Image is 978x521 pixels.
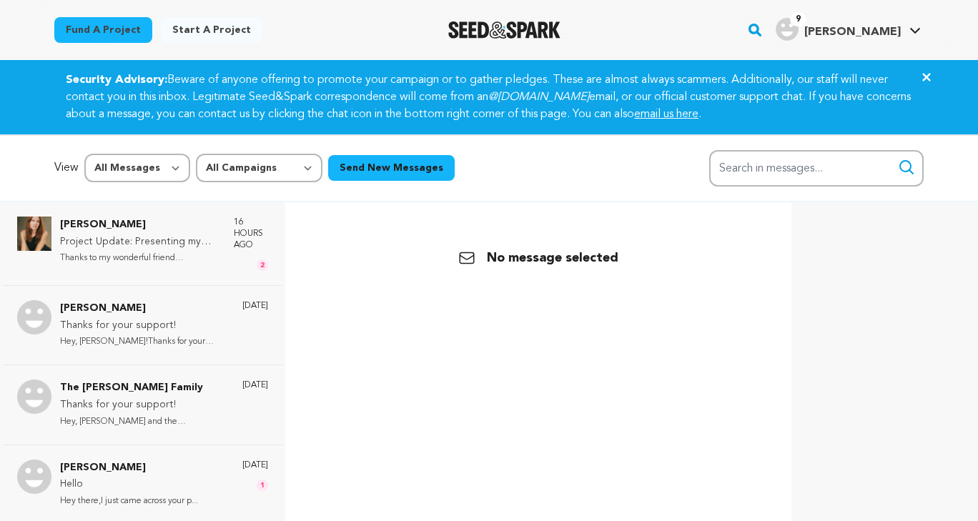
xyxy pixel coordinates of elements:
[60,217,219,234] p: [PERSON_NAME]
[60,379,228,397] p: The [PERSON_NAME] Family
[54,159,79,177] p: View
[17,217,51,251] img: Cerridwyn McCaffrey Photo
[790,12,806,26] span: 9
[60,493,198,510] p: Hey there,I just came across your p...
[17,460,51,494] img: Rosee Helen Photo
[242,460,268,471] p: [DATE]
[328,155,455,181] button: Send New Messages
[60,234,219,251] p: Project Update: Presenting my studio logo & project updates!
[458,248,618,268] p: No message selected
[54,17,152,43] a: Fund a project
[60,250,219,267] p: Thanks to my wonderful friend [PERSON_NAME]...
[60,414,228,430] p: Hey, [PERSON_NAME] and the [PERSON_NAME] Family!Than...
[66,74,167,86] strong: Security Advisory:
[161,17,262,43] a: Start a project
[60,300,228,317] p: [PERSON_NAME]
[234,217,269,251] p: 16 hours ago
[60,317,228,334] p: Thanks for your support!
[448,21,560,39] img: Seed&Spark Logo Dark Mode
[242,300,268,312] p: [DATE]
[60,460,198,477] p: [PERSON_NAME]
[709,150,924,187] input: Search in messages...
[17,379,51,414] img: The Pfau Family Photo
[257,259,268,271] span: 2
[776,18,901,41] div: James P.'s Profile
[804,26,901,38] span: [PERSON_NAME]
[60,334,228,350] p: Hey, [PERSON_NAME]!Thanks for your pledge! Vi...
[448,21,560,39] a: Seed&Spark Homepage
[488,91,589,103] em: @[DOMAIN_NAME]
[242,379,268,391] p: [DATE]
[60,397,228,414] p: Thanks for your support!
[257,480,268,491] span: 1
[773,15,924,41] a: James P.'s Profile
[776,18,799,41] img: user.png
[17,300,51,334] img: Sam Vallejo Photo
[773,15,924,45] span: James P.'s Profile
[634,109,698,120] a: email us here
[60,476,198,493] p: Hello
[49,71,929,123] div: Beware of anyone offering to promote your campaign or to gather pledges. These are almost always ...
